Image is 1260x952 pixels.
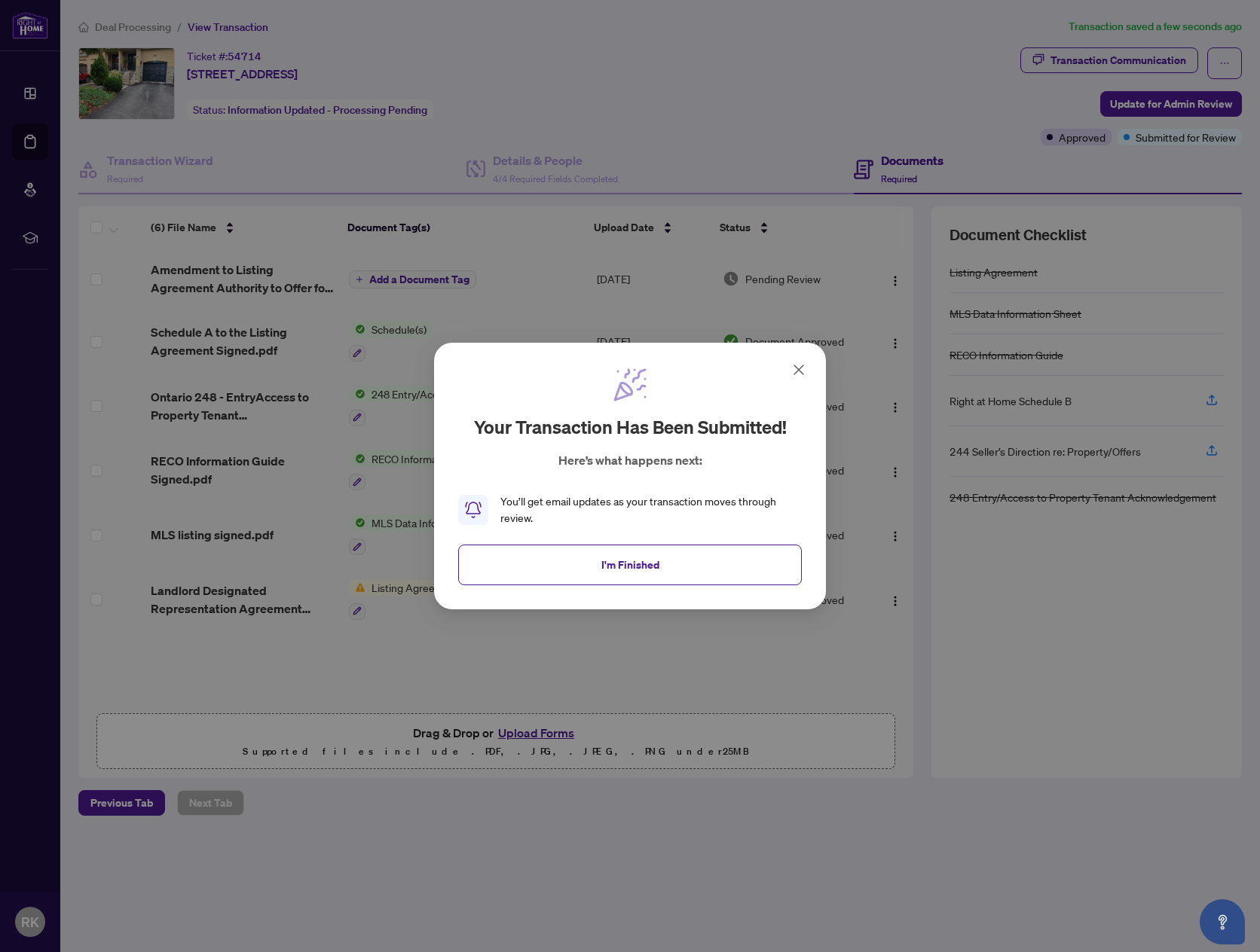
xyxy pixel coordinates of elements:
p: Here’s what happens next: [558,451,702,469]
div: You’ll get email updates as your transaction moves through review. [500,493,802,526]
span: I'm Finished [601,553,659,577]
button: I'm Finished [458,545,802,585]
button: Open asap [1200,899,1245,944]
h2: Your transaction has been submitted! [474,415,787,439]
